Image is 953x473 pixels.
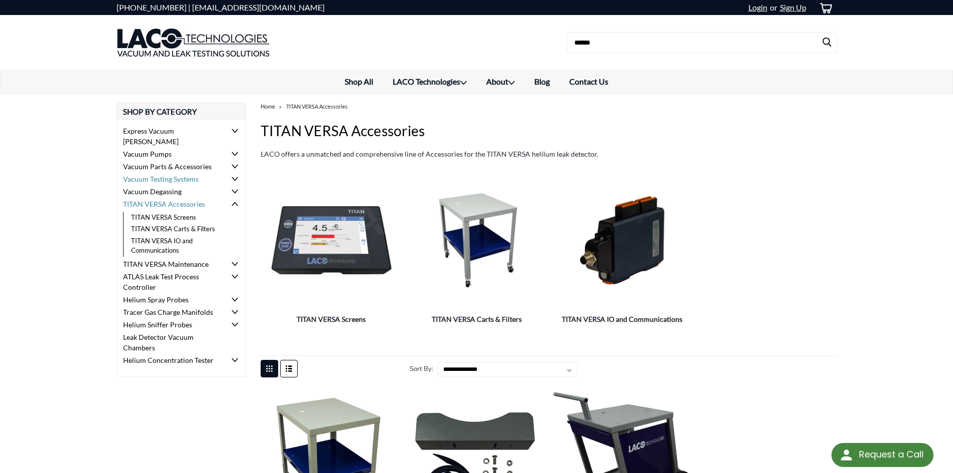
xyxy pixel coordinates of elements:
[117,354,227,366] a: Helium Concentration Tester
[551,314,693,324] span: TITAN VERSA IO and Communications
[117,331,227,354] a: Leak Detector Vacuum Chambers
[117,173,227,185] a: Vacuum Testing Systems
[117,198,227,210] a: TITAN VERSA Accessories
[261,314,402,335] a: TITAN VERSA Screens
[335,71,383,93] a: Shop All
[859,443,923,466] div: Request a Call
[117,160,227,173] a: Vacuum Parts & Accessories
[767,3,777,12] span: or
[286,103,348,110] a: TITAN VERSA Accessories
[123,212,233,224] a: TITAN VERSA Screens
[831,443,933,467] div: Request a Call
[551,170,693,311] a: TITAN VERSA IO and Communications
[117,103,246,120] h2: Shop By Category
[117,258,227,270] a: TITAN VERSA Maintenance
[117,270,227,293] a: ATLAS Leak Test Process Controller
[280,360,298,377] a: Toggle List View
[261,170,402,311] a: TITAN VERSA Screens
[477,71,525,94] a: About
[261,360,278,377] a: Toggle Grid View
[560,71,618,93] a: Contact Us
[117,318,227,331] a: Helium Sniffer Probes
[838,447,854,463] img: round button
[123,235,233,257] a: TITAN VERSA IO and Communications
[117,18,270,68] img: LACO Technologies
[407,314,546,335] a: TITAN VERSA Carts & Filters
[407,314,546,324] span: TITAN VERSA Carts & Filters
[525,71,560,93] a: Blog
[117,293,227,306] a: Helium Spray Probes
[261,120,837,141] h1: TITAN VERSA Accessories
[117,306,227,318] a: Tracer Gas Charge Manifolds
[117,185,227,198] a: Vacuum Degassing
[261,103,275,110] a: Home
[261,314,402,324] span: TITAN VERSA Screens
[117,148,227,160] a: Vacuum Pumps
[261,149,837,159] p: LACO offers a unmatched and comprehensive line of Accessories for the TITAN VERSA helilum leak de...
[407,170,549,311] a: TITAN VERSA Carts & Filters
[405,361,434,376] label: Sort By:
[123,223,233,235] a: TITAN VERSA Carts & Filters
[117,125,227,148] a: Express Vacuum [PERSON_NAME]
[811,1,837,15] a: cart-preview-dropdown
[383,71,477,94] a: LACO Technologies
[551,314,693,335] a: TITAN VERSA IO and Communications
